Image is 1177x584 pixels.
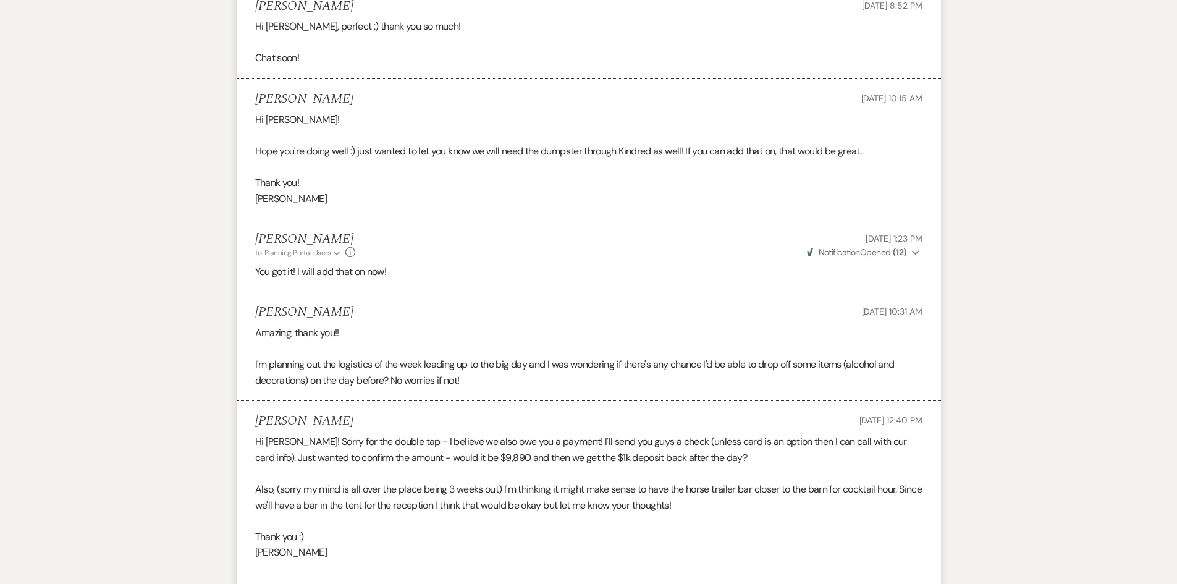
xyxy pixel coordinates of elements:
p: Amazing, thank you!! [255,325,922,341]
p: Hi [PERSON_NAME]! Sorry for the double tap - I believe we also owe you a payment! I'll send you g... [255,434,922,465]
span: [DATE] 1:23 PM [866,233,922,244]
h5: [PERSON_NAME] [255,91,353,107]
p: [PERSON_NAME] [255,191,922,207]
h5: [PERSON_NAME] [255,232,356,247]
p: Thank you :) [255,529,922,545]
p: Hi [PERSON_NAME]! [255,112,922,128]
span: [DATE] 10:15 AM [861,93,922,104]
p: Chat soon! [255,50,922,66]
span: to: Planning Portal Users [255,248,331,258]
p: Also, (sorry my mind is all over the place being 3 weeks out) I'm thinking it might make sense to... [255,481,922,513]
p: You got it! I will add that on now! [255,264,922,280]
p: [PERSON_NAME] [255,544,922,561]
p: I'm planning out the logistics of the week leading up to the big day and I was wondering if there... [255,357,922,388]
span: [DATE] 12:40 PM [859,415,922,426]
button: NotificationOpened (12) [805,246,922,259]
p: Thank you! [255,175,922,191]
span: Notification [819,247,860,258]
p: Hi [PERSON_NAME], perfect :) thank you so much! [255,19,922,35]
strong: ( 12 ) [893,247,907,258]
button: to: Planning Portal Users [255,247,343,258]
span: [DATE] 10:31 AM [862,306,922,317]
span: Opened [807,247,907,258]
h5: [PERSON_NAME] [255,413,353,429]
p: Hope you're doing well :) just wanted to let you know we will need the dumpster through Kindred a... [255,143,922,159]
h5: [PERSON_NAME] [255,305,353,320]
